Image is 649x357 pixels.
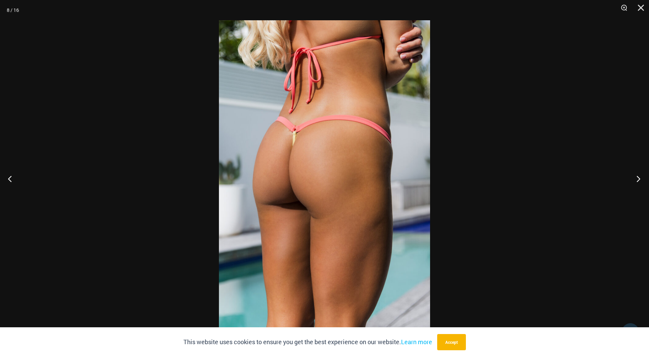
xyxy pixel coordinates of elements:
img: Bubble Mesh Highlight Pink 421 Micro 02 [219,20,430,337]
button: Next [624,162,649,196]
p: This website uses cookies to ensure you get the best experience on our website. [183,337,432,347]
button: Accept [437,334,466,350]
a: Learn more [401,338,432,346]
div: 8 / 16 [7,5,19,15]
